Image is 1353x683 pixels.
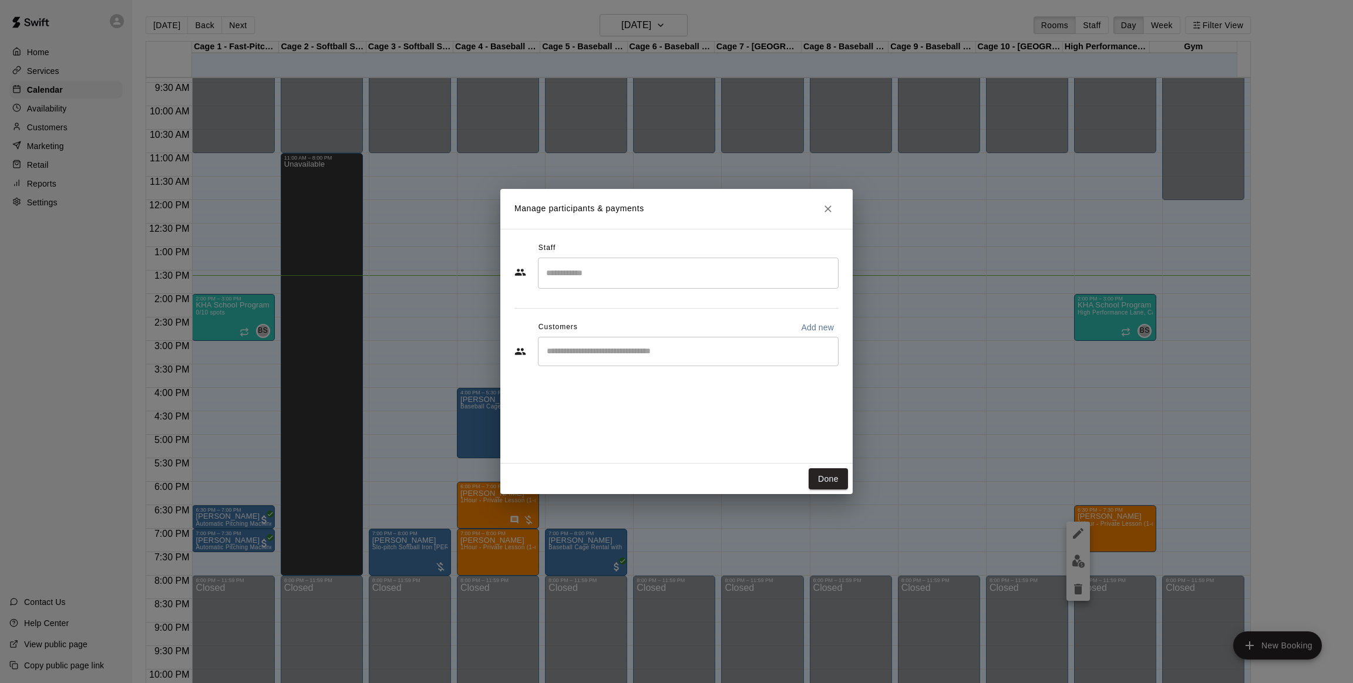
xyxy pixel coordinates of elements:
[817,198,839,219] button: Close
[538,337,839,366] div: Start typing to search customers...
[801,322,834,333] p: Add new
[514,346,526,357] svg: Customers
[514,266,526,278] svg: Staff
[809,468,848,490] button: Done
[514,202,644,215] p: Manage participants & payments
[796,318,839,337] button: Add new
[538,239,556,258] span: Staff
[538,318,578,337] span: Customers
[538,258,839,289] div: Search staff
